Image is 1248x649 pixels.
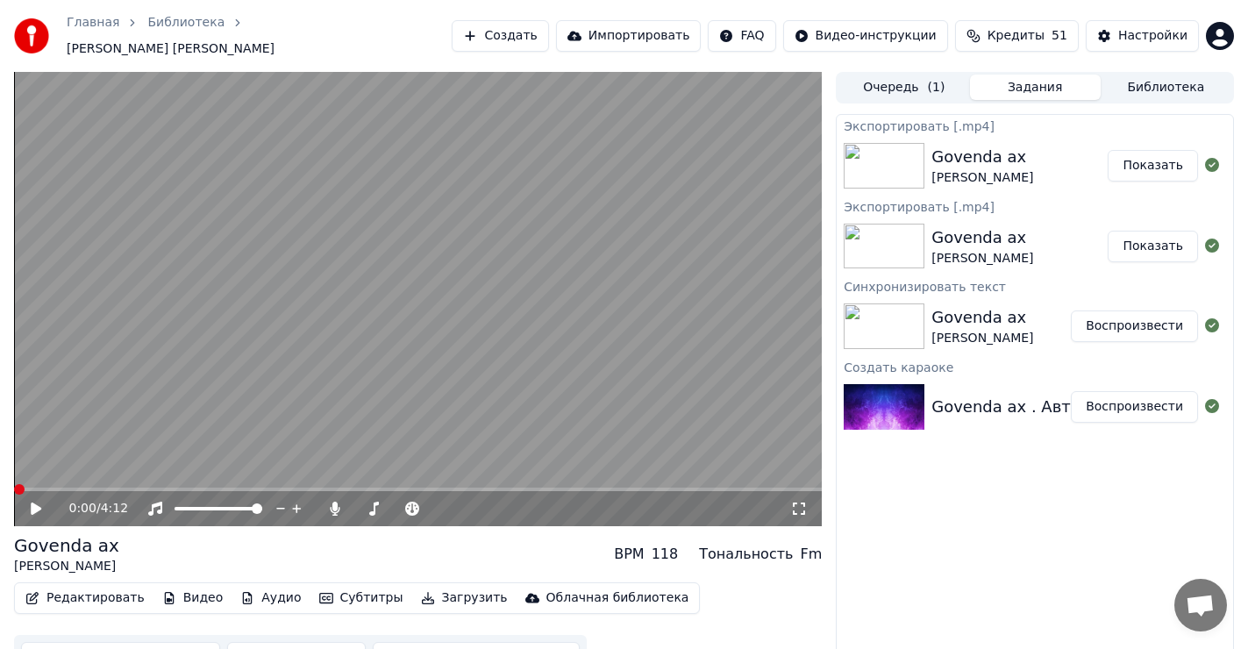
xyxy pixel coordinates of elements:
[14,18,49,53] img: youka
[928,79,945,96] span: ( 1 )
[69,500,111,517] div: /
[708,20,775,52] button: FAQ
[988,27,1045,45] span: Кредиты
[1108,231,1198,262] button: Показать
[783,20,948,52] button: Видео-инструкции
[1101,75,1231,100] button: Библиотека
[101,500,128,517] span: 4:12
[955,20,1079,52] button: Кредиты51
[546,589,689,607] div: Облачная библиотека
[1052,27,1067,45] span: 51
[837,356,1233,377] div: Создать караоке
[837,115,1233,136] div: Экспортировать [.mp4]
[14,533,119,558] div: Govenda ax
[970,75,1101,100] button: Задания
[1174,579,1227,631] a: Открытый чат
[838,75,969,100] button: Очередь
[931,250,1033,267] div: [PERSON_NAME]
[699,544,793,565] div: Тональность
[155,586,231,610] button: Видео
[18,586,152,610] button: Редактировать
[931,169,1033,187] div: [PERSON_NAME]
[67,40,275,58] span: [PERSON_NAME] [PERSON_NAME]
[800,544,822,565] div: Fm
[652,544,679,565] div: 118
[614,544,644,565] div: BPM
[1118,27,1187,45] div: Настройки
[67,14,119,32] a: Главная
[931,145,1033,169] div: Govenda ax
[931,330,1033,347] div: [PERSON_NAME]
[1071,391,1198,423] button: Воспроизвести
[1086,20,1199,52] button: Настройки
[147,14,225,32] a: Библиотека
[233,586,308,610] button: Аудио
[452,20,548,52] button: Создать
[69,500,96,517] span: 0:00
[14,558,119,575] div: [PERSON_NAME]
[931,225,1033,250] div: Govenda ax
[414,586,515,610] button: Загрузить
[1108,150,1198,182] button: Показать
[67,14,452,58] nav: breadcrumb
[312,586,410,610] button: Субтитры
[931,305,1033,330] div: Govenda ax
[1071,310,1198,342] button: Воспроизвести
[837,196,1233,217] div: Экспортировать [.mp4]
[837,275,1233,296] div: Синхронизировать текст
[556,20,702,52] button: Импортировать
